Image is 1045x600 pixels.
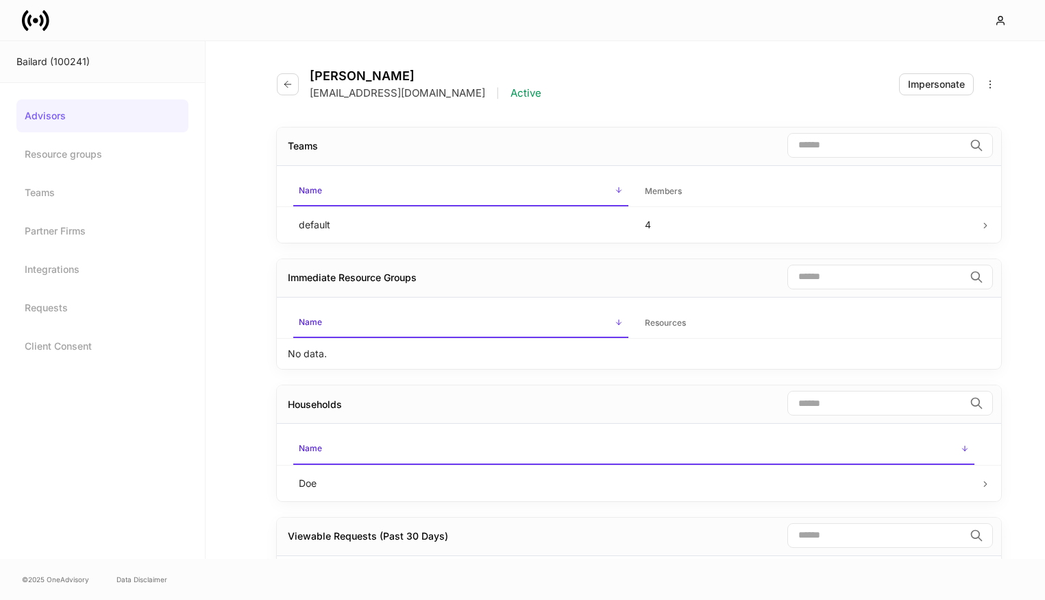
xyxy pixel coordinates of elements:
[496,86,500,100] p: |
[645,316,686,329] h6: Resources
[16,291,188,324] a: Requests
[293,435,974,464] span: Name
[16,253,188,286] a: Integrations
[310,86,485,100] p: [EMAIL_ADDRESS][DOMAIN_NAME]
[288,398,342,411] div: Households
[16,138,188,171] a: Resource groups
[16,176,188,209] a: Teams
[288,271,417,285] div: Immediate Resource Groups
[299,442,322,455] h6: Name
[511,86,541,100] p: Active
[116,574,167,585] a: Data Disclaimer
[639,309,974,337] span: Resources
[16,99,188,132] a: Advisors
[16,330,188,363] a: Client Consent
[288,465,980,501] td: Doe
[645,184,682,197] h6: Members
[22,574,89,585] span: © 2025 OneAdvisory
[288,529,448,543] div: Viewable Requests (Past 30 Days)
[293,177,628,206] span: Name
[299,315,322,328] h6: Name
[288,347,327,361] p: No data.
[288,139,318,153] div: Teams
[899,73,974,95] button: Impersonate
[16,215,188,248] a: Partner Firms
[299,184,322,197] h6: Name
[288,206,634,243] td: default
[16,55,188,69] div: Bailard (100241)
[634,206,980,243] td: 4
[293,309,628,338] span: Name
[908,77,965,91] div: Impersonate
[639,178,974,206] span: Members
[310,69,541,84] h4: [PERSON_NAME]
